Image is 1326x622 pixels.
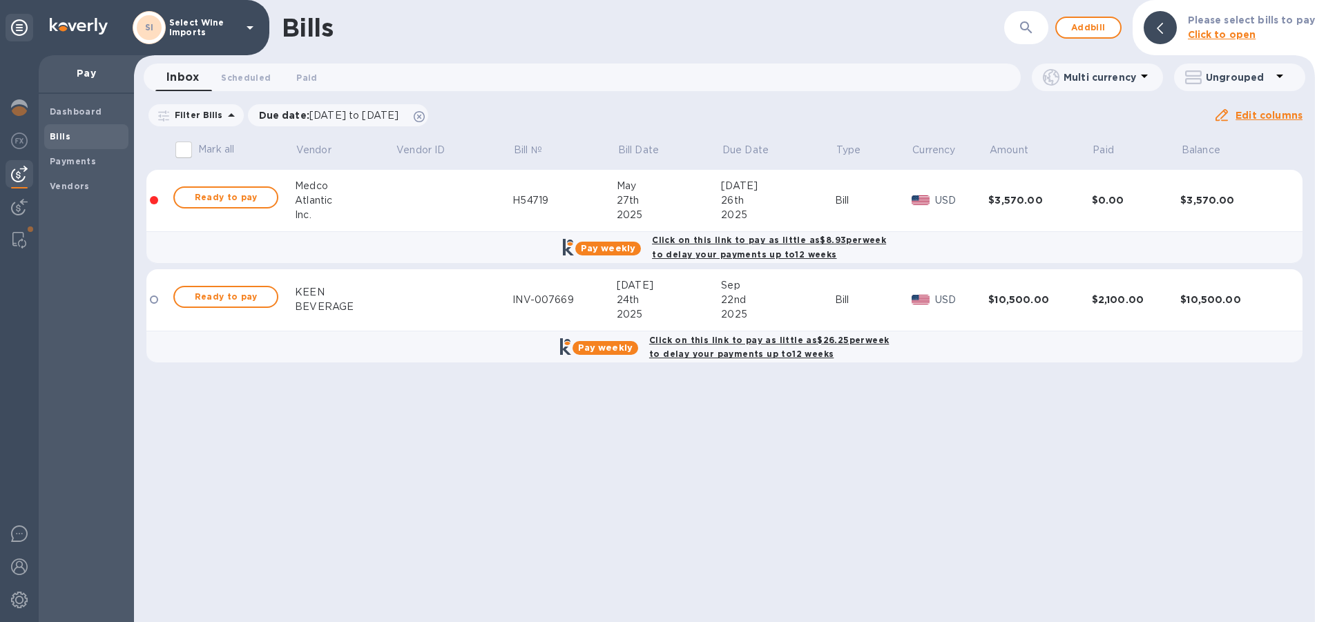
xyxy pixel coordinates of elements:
[722,143,769,157] p: Due Date
[1068,19,1109,36] span: Add bill
[514,143,560,157] span: Bill №
[649,335,889,360] b: Click on this link to pay as little as $26.25 per week to delay your payments up to 12 weeks
[169,18,238,37] p: Select Wine Imports
[721,179,835,193] div: [DATE]
[296,143,349,157] span: Vendor
[166,68,199,87] span: Inbox
[145,22,154,32] b: SI
[1093,143,1132,157] span: Paid
[1182,143,1220,157] p: Balance
[721,307,835,322] div: 2025
[173,286,278,308] button: Ready to pay
[617,307,721,322] div: 2025
[835,293,912,307] div: Bill
[935,193,988,208] p: USD
[836,143,879,157] span: Type
[912,195,930,205] img: USD
[396,143,445,157] p: Vendor ID
[721,293,835,307] div: 22nd
[617,208,721,222] div: 2025
[1188,29,1256,40] b: Click to open
[512,193,617,208] div: H54719
[248,104,429,126] div: Due date:[DATE] to [DATE]
[221,70,271,85] span: Scheduled
[50,18,108,35] img: Logo
[1180,193,1283,207] div: $3,570.00
[1064,70,1136,84] p: Multi currency
[988,193,1091,207] div: $3,570.00
[282,13,333,42] h1: Bills
[617,179,721,193] div: May
[512,293,617,307] div: INV-007669
[11,133,28,149] img: Foreign exchange
[295,285,395,300] div: KEEN
[990,143,1028,157] p: Amount
[1188,14,1315,26] b: Please select bills to pay
[173,186,278,208] button: Ready to pay
[721,208,835,222] div: 2025
[186,189,266,206] span: Ready to pay
[581,243,635,253] b: Pay weekly
[1206,70,1271,84] p: Ungrouped
[721,278,835,293] div: Sep
[296,70,317,85] span: Paid
[1092,193,1181,207] div: $0.00
[988,293,1091,307] div: $10,500.00
[50,66,123,80] p: Pay
[836,143,861,157] p: Type
[617,193,721,208] div: 27th
[50,106,102,117] b: Dashboard
[198,142,234,157] p: Mark all
[578,342,633,353] b: Pay weekly
[296,143,331,157] p: Vendor
[50,156,96,166] b: Payments
[1236,110,1303,121] u: Edit columns
[396,143,463,157] span: Vendor ID
[722,143,787,157] span: Due Date
[169,109,223,121] p: Filter Bills
[935,293,988,307] p: USD
[617,278,721,293] div: [DATE]
[835,193,912,208] div: Bill
[617,293,721,307] div: 24th
[618,143,677,157] span: Bill Date
[295,300,395,314] div: BEVERAGE
[295,179,395,193] div: Medco
[1182,143,1238,157] span: Balance
[309,110,398,121] span: [DATE] to [DATE]
[514,143,542,157] p: Bill №
[50,181,90,191] b: Vendors
[652,235,886,260] b: Click on this link to pay as little as $8.93 per week to delay your payments up to 12 weeks
[721,193,835,208] div: 26th
[912,295,930,304] img: USD
[1093,143,1114,157] p: Paid
[1055,17,1122,39] button: Addbill
[186,289,266,305] span: Ready to pay
[6,14,33,41] div: Unpin categories
[259,108,406,122] p: Due date :
[990,143,1046,157] span: Amount
[618,143,659,157] p: Bill Date
[295,193,395,208] div: Atlantic
[1092,293,1181,307] div: $2,100.00
[295,208,395,222] div: Inc.
[50,131,70,142] b: Bills
[912,143,955,157] p: Currency
[1180,293,1283,307] div: $10,500.00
